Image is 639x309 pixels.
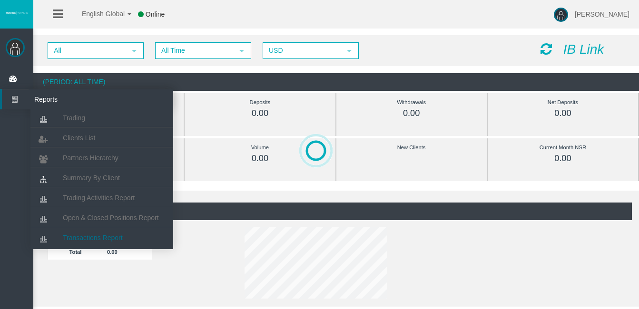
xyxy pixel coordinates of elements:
[130,47,138,55] span: select
[30,229,173,246] a: Transactions Report
[206,97,314,108] div: Deposits
[541,42,552,56] i: Reload Dashboard
[358,97,465,108] div: Withdrawals
[30,169,173,186] a: Summary By Client
[509,108,617,119] div: 0.00
[206,142,314,153] div: Volume
[509,97,617,108] div: Net Deposits
[63,214,159,222] span: Open & Closed Positions Report
[30,209,173,226] a: Open & Closed Positions Report
[156,43,233,58] span: All Time
[49,43,126,58] span: All
[63,234,123,241] span: Transactions Report
[63,134,95,142] span: Clients List
[33,73,639,91] div: (Period: All Time)
[2,89,173,109] a: Reports
[264,43,341,58] span: USD
[63,154,118,162] span: Partners Hierarchy
[30,129,173,146] a: Clients List
[575,10,629,18] span: [PERSON_NAME]
[554,8,568,22] img: user-image
[146,10,165,18] span: Online
[103,244,153,260] td: 0.00
[30,189,173,206] a: Trading Activities Report
[30,149,173,166] a: Partners Hierarchy
[5,11,29,15] img: logo.svg
[69,10,125,18] span: English Global
[63,114,85,122] span: Trading
[206,153,314,164] div: 0.00
[358,108,465,119] div: 0.00
[238,47,246,55] span: select
[30,109,173,126] a: Trading
[63,174,120,182] span: Summary By Client
[48,244,103,260] td: Total
[63,194,135,202] span: Trading Activities Report
[206,108,314,119] div: 0.00
[27,89,120,109] span: Reports
[345,47,353,55] span: select
[563,42,604,57] i: IB Link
